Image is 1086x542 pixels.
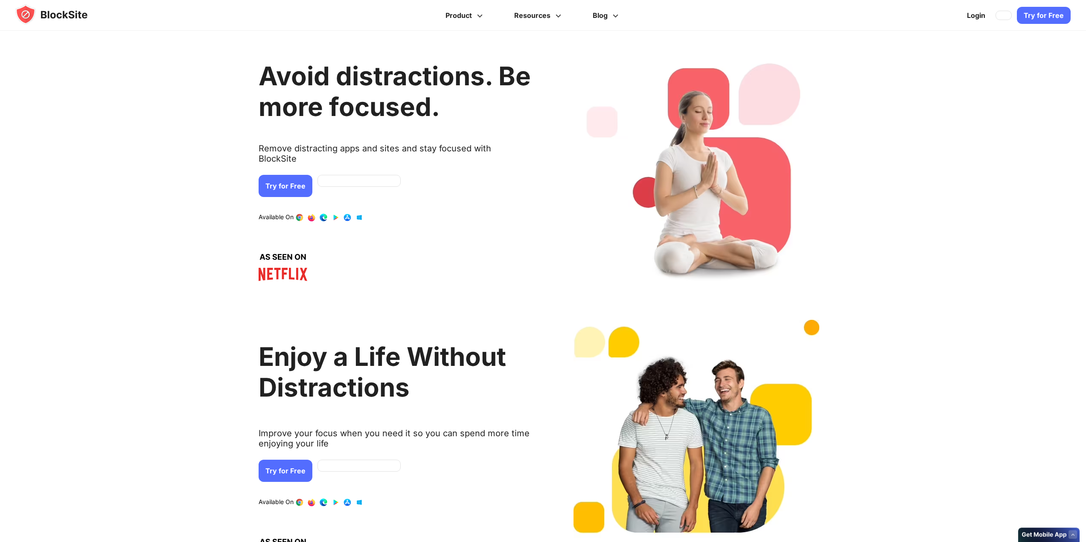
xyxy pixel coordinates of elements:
text: Available On [259,213,294,222]
text: Available On [259,498,294,507]
img: blocksite-icon.5d769676.svg [15,4,104,25]
h2: Enjoy a Life Without Distractions [259,341,531,403]
a: Login [962,5,990,26]
h1: Avoid distractions. Be more focused. [259,61,531,122]
a: Try for Free [1017,7,1071,24]
text: Remove distracting apps and sites and stay focused with BlockSite [259,143,531,171]
a: Try for Free [259,175,312,197]
text: Improve your focus when you need it so you can spend more time enjoying your life [259,428,531,455]
a: Try for Free [259,460,312,482]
